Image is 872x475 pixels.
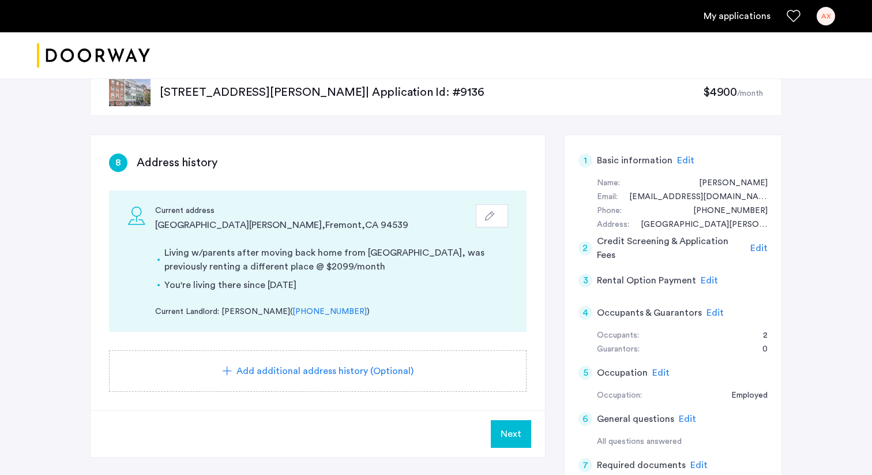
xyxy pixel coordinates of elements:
div: 7 [578,458,592,472]
a: My application [704,9,770,23]
div: andxu282@gmail.com [618,190,768,204]
h5: Credit Screening & Application Fees [597,234,746,262]
h5: General questions [597,412,674,426]
span: Edit [750,244,768,253]
h5: Rental Option Payment [597,274,696,287]
span: Edit [677,156,694,165]
div: 8 [109,154,127,172]
div: 6 [578,412,592,426]
span: Edit [701,276,718,285]
div: Current Landlord: [PERSON_NAME] ( ) [155,306,508,318]
div: Address: [597,218,629,232]
h5: Basic information [597,154,672,167]
button: Next [491,420,531,448]
div: Phone: [597,204,622,218]
span: Add additional address history (Optional) [236,364,414,378]
div: 4 [578,306,592,320]
div: 2 [751,329,768,343]
div: Email: [597,190,618,204]
a: Cazamio logo [37,34,150,77]
sub: /month [737,89,763,98]
div: [GEOGRAPHIC_DATA][PERSON_NAME] , Fremont , CA 94539 [155,218,473,232]
div: Current address [155,204,473,218]
h3: Address history [137,155,217,171]
h5: Occupation [597,366,648,380]
div: 42245 Camino Santa Barbara [629,218,768,232]
li: Living w/parents after moving back home from [GEOGRAPHIC_DATA], was previously renting a differen... [164,246,508,274]
span: Edit [679,414,696,424]
li: You're living there since [DATE] [164,278,508,292]
a: [PHONE_NUMBER] [292,306,367,318]
a: Favorites [787,9,800,23]
span: Edit [706,308,724,317]
div: Andrew Xu [687,177,768,190]
div: 1 [578,154,592,167]
div: 0 [751,343,768,357]
div: 3 [578,274,592,287]
div: Occupants: [597,329,639,343]
h5: Occupants & Guarantors [597,306,702,320]
div: Occupation: [597,389,642,403]
div: AX [817,7,835,25]
button: button [476,204,508,227]
div: All questions answered [597,435,768,449]
span: $4900 [703,87,737,98]
div: 5 [578,366,592,380]
h5: Required documents [597,458,686,472]
span: Edit [652,368,670,377]
div: Employed [720,389,768,403]
div: Guarantors: [597,343,640,357]
p: [STREET_ADDRESS][PERSON_NAME] | Application Id: #9136 [160,84,703,100]
div: Name: [597,177,620,190]
span: Next [501,427,521,441]
img: logo [37,34,150,77]
span: Edit [690,461,708,470]
img: apartment [109,78,151,106]
div: 2 [578,241,592,255]
div: +15105792386 [682,204,768,218]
